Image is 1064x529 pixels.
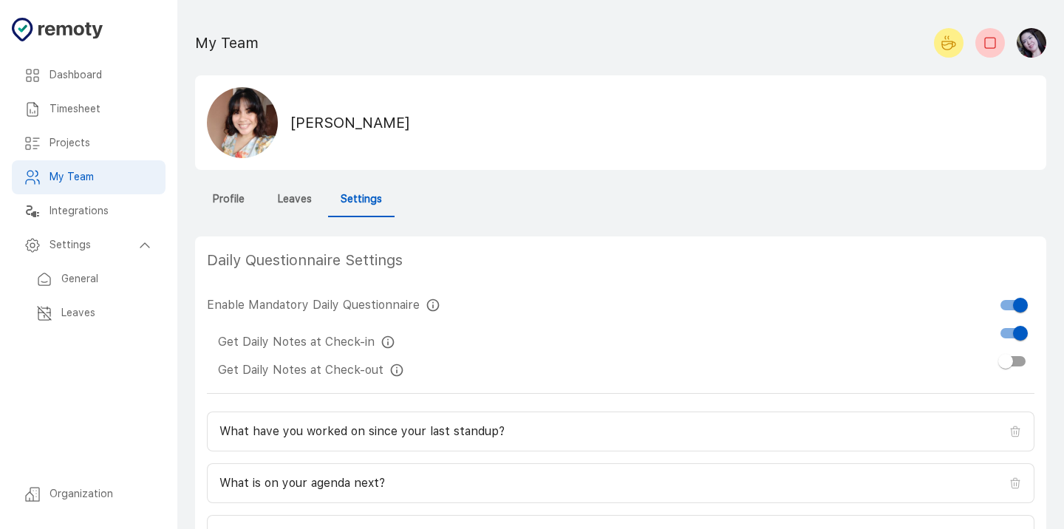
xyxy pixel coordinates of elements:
[12,126,166,160] div: Projects
[50,203,154,219] h6: Integrations
[426,296,440,314] svg: When enabled, Remoty makes it mandatory to answer daily questionnaire at check-in or check-out.
[12,477,166,511] div: Organization
[1017,28,1046,58] img: Lanee Llaneta
[12,228,166,262] div: Settings
[50,169,154,185] h6: My Team
[207,87,278,158] img: 2079446389538_c552a9127d91f66ea4d7_512.jpg
[12,296,166,330] div: Leaves
[50,237,136,253] h6: Settings
[12,58,166,92] div: Dashboard
[50,486,154,502] h6: Organization
[12,92,166,126] div: Timesheet
[341,191,382,208] h6: Settings
[207,412,1034,451] div: What have you worked on since your last standup?
[207,296,828,314] p: Enable Mandatory Daily Questionnaire
[12,262,166,296] div: General
[195,31,259,55] h1: My Team
[12,194,166,228] div: Integrations
[1011,22,1046,64] button: Lanee Llaneta
[195,182,1046,217] div: Team Tabs
[50,135,154,151] h6: Projects
[213,191,245,208] h6: Profile
[389,361,404,379] svg: When enabled, Remoty makes it mandatory to add daily notes while checking-out.
[12,160,166,194] div: My Team
[278,191,312,208] h6: Leaves
[61,305,154,321] h6: Leaves
[975,28,1005,58] button: Check-out
[207,361,828,379] p: Get Daily Notes at Check-out
[61,271,154,287] h6: General
[50,67,154,83] h6: Dashboard
[934,28,964,58] button: Start your break
[207,248,896,272] h2: Daily Questionnaire Settings
[381,333,395,351] svg: When enabled, Remoty makes it mandatory to add daily notes while checking-in.
[207,463,1034,503] div: What is on your agenda next?
[50,101,154,117] h6: Timesheet
[207,333,828,351] p: Get Daily Notes at Check-in
[290,111,422,134] p: [PERSON_NAME]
